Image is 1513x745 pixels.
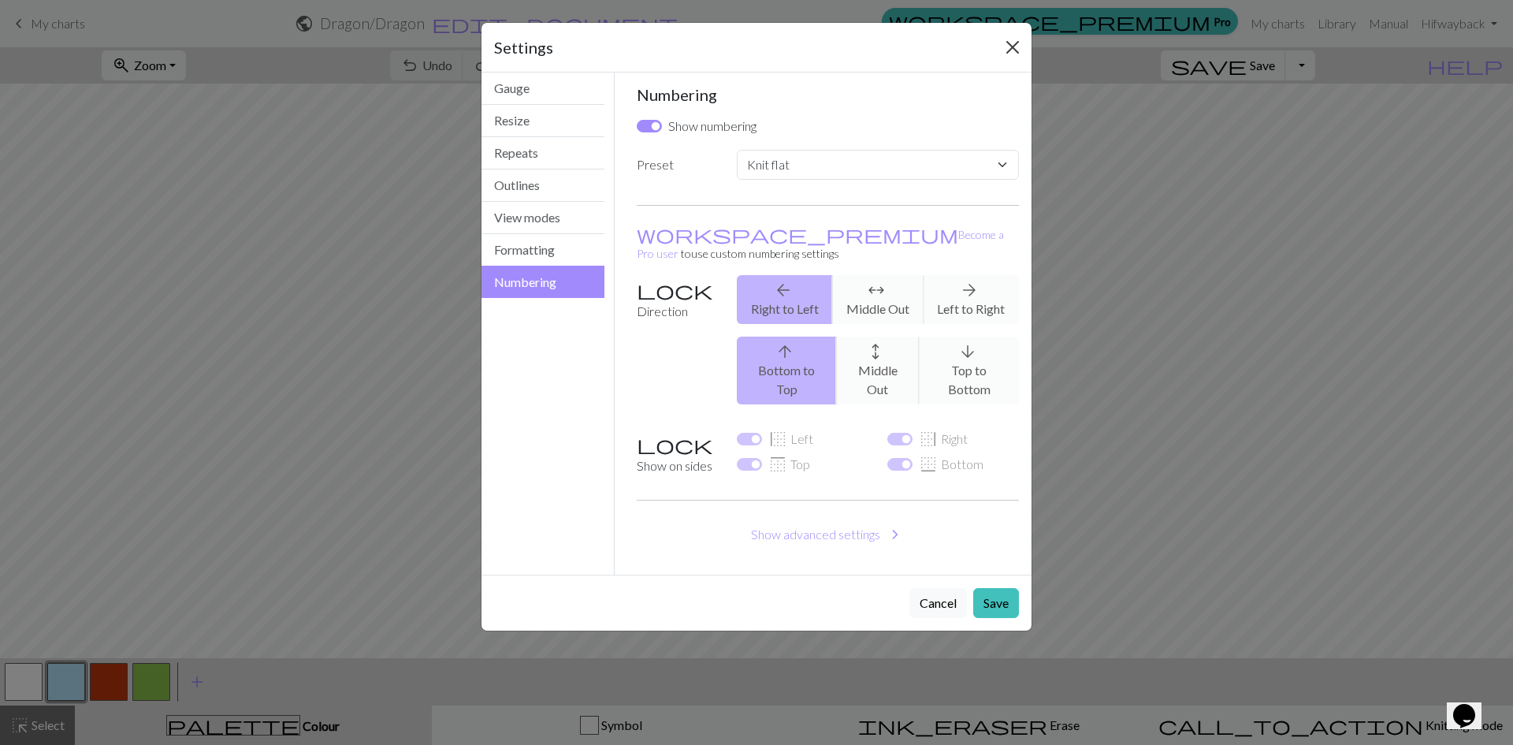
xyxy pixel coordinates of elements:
[481,234,604,266] button: Formatting
[768,430,813,449] label: Left
[637,85,1020,104] h5: Numbering
[668,117,756,136] label: Show numbering
[919,428,938,450] span: border_right
[1000,35,1025,60] button: Close
[481,105,604,137] button: Resize
[973,588,1019,618] button: Save
[637,228,1004,260] small: to use custom numbering settings
[637,223,958,245] span: workspace_premium
[481,137,604,169] button: Repeats
[627,430,727,481] label: Show on sides
[1447,682,1497,729] iframe: chat widget
[768,453,787,475] span: border_top
[481,202,604,234] button: View modes
[481,266,604,298] button: Numbering
[919,430,968,449] label: Right
[481,169,604,202] button: Outlines
[637,228,1004,260] a: Become a Pro user
[768,455,810,474] label: Top
[919,455,983,474] label: Bottom
[919,453,938,475] span: border_bottom
[627,275,727,417] label: Direction
[909,588,967,618] button: Cancel
[637,520,1020,549] button: Show advanced settings
[481,73,604,105] button: Gauge
[886,523,905,546] span: chevron_right
[494,35,553,59] h5: Settings
[768,428,787,450] span: border_left
[627,150,727,186] label: Preset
